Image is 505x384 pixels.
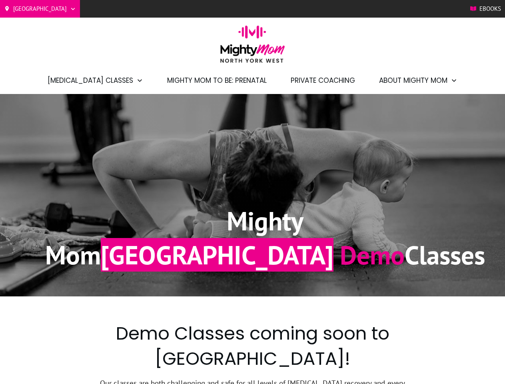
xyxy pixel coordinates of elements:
[379,74,447,87] span: About Mighty Mom
[167,74,267,87] a: Mighty Mom to Be: Prenatal
[96,321,409,376] h2: Demo Classes coming soon to [GEOGRAPHIC_DATA]
[379,74,457,87] a: About Mighty Mom
[45,204,485,272] h1: Mighty Mom Classes
[479,3,501,15] span: Ebooks
[48,74,133,87] span: [MEDICAL_DATA] Classes
[345,346,350,371] span: !
[470,3,501,15] a: Ebooks
[48,74,143,87] a: [MEDICAL_DATA] Classes
[4,3,76,15] a: [GEOGRAPHIC_DATA]
[101,238,333,272] span: [GEOGRAPHIC_DATA]
[291,74,355,87] a: Private Coaching
[13,3,67,15] span: [GEOGRAPHIC_DATA]
[340,238,405,272] span: Demo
